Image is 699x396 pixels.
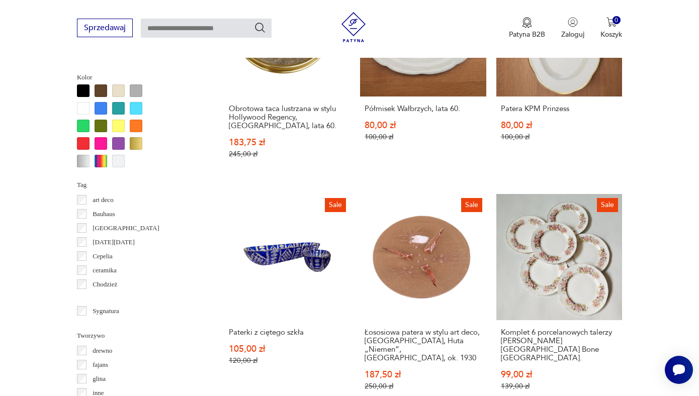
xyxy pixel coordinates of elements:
[254,22,266,34] button: Szukaj
[229,150,345,158] p: 245,00 zł
[365,382,481,390] p: 250,00 zł
[93,251,113,262] p: Cepelia
[509,30,545,39] p: Patyna B2B
[501,121,618,130] p: 80,00 zł
[77,19,133,37] button: Sprzedawaj
[509,17,545,39] a: Ikona medaluPatyna B2B
[93,293,117,304] p: Ćmielów
[365,105,481,113] h3: Półmisek Wałbrzych, lata 60.
[501,370,618,379] p: 99,00 zł
[613,16,621,25] div: 0
[568,17,578,27] img: Ikonka użytkownika
[93,306,119,317] p: Sygnatura
[93,265,117,276] p: ceramika
[501,382,618,390] p: 139,00 zł
[77,330,200,341] p: Tworzywo
[93,345,112,356] p: drewno
[93,237,135,248] p: [DATE][DATE]
[229,356,345,365] p: 120,00 zł
[600,17,622,39] button: 0Koszyk
[93,209,115,220] p: Bauhaus
[365,133,481,141] p: 100,00 zł
[93,279,117,290] p: Chodzież
[93,223,159,234] p: [GEOGRAPHIC_DATA]
[561,17,584,39] button: Zaloguj
[501,105,618,113] h3: Patera KPM Prinzess
[561,30,584,39] p: Zaloguj
[600,30,622,39] p: Koszyk
[77,179,200,190] p: Tag
[365,121,481,130] p: 80,00 zł
[93,194,114,206] p: art deco
[365,328,481,362] h3: Łososiowa patera w stylu art deco, [GEOGRAPHIC_DATA], Huta „Niemen”, [GEOGRAPHIC_DATA], ok. 1930
[509,17,545,39] button: Patyna B2B
[229,328,345,337] h3: Paterki z ciętego szkła
[93,359,108,370] p: fajans
[229,345,345,353] p: 105,00 zł
[338,12,369,42] img: Patyna - sklep z meblami i dekoracjami vintage
[522,17,532,28] img: Ikona medalu
[501,328,618,362] h3: Komplet 6 porcelanowych talerzy [PERSON_NAME] [GEOGRAPHIC_DATA] Bone [GEOGRAPHIC_DATA].
[93,373,106,384] p: glina
[77,25,133,32] a: Sprzedawaj
[229,105,345,130] h3: Obrotowa taca lustrzana w stylu Hollywood Regency, [GEOGRAPHIC_DATA], lata 60.
[77,72,200,83] p: Kolor
[501,133,618,141] p: 100,00 zł
[665,356,693,384] iframe: Smartsupp widget button
[229,138,345,147] p: 183,75 zł
[365,370,481,379] p: 187,50 zł
[606,17,617,27] img: Ikona koszyka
